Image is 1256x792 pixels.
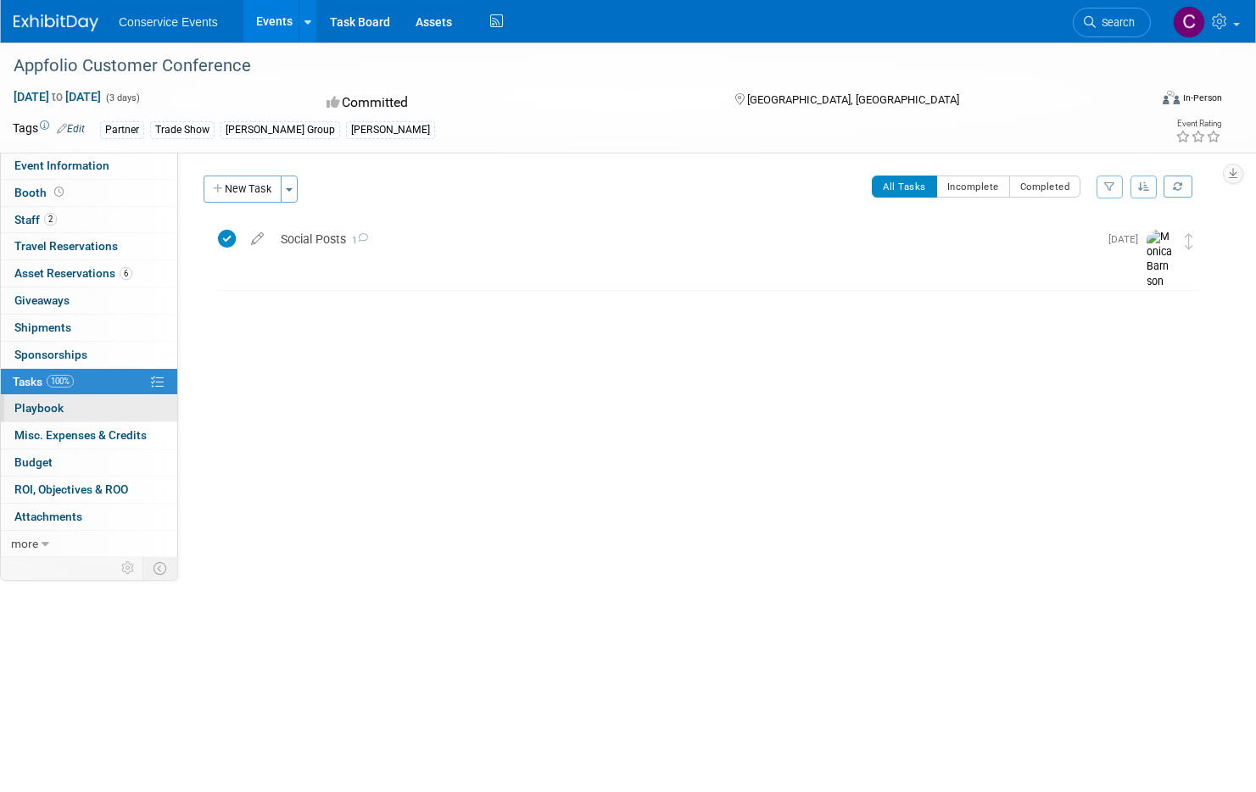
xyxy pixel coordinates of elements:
span: 1 [346,235,368,246]
div: [PERSON_NAME] Group [220,121,340,139]
a: Playbook [1,395,177,421]
img: Monica Barnson [1147,230,1172,290]
div: In-Person [1182,92,1222,104]
a: Shipments [1,315,177,341]
div: Event Format [1041,88,1222,114]
a: Event Information [1,153,177,179]
div: Partner [100,121,144,139]
span: Booth [14,186,67,199]
a: Edit [57,123,85,135]
span: Search [1096,16,1135,29]
td: Tags [13,120,85,139]
a: Giveaways [1,287,177,314]
span: Conservice Events [119,15,218,29]
span: to [49,90,65,103]
div: Trade Show [150,121,215,139]
div: Appfolio Customer Conference [8,51,1119,81]
span: Booth not reserved yet [51,186,67,198]
a: Tasks100% [1,369,177,395]
span: Sponsorships [14,348,87,361]
span: (3 days) [104,92,140,103]
a: Search [1073,8,1151,37]
a: ROI, Objectives & ROO [1,477,177,503]
span: Budget [14,455,53,469]
span: 2 [44,213,57,226]
span: Event Information [14,159,109,172]
a: more [1,531,177,557]
div: Committed [321,88,707,118]
div: Social Posts [272,225,1098,254]
a: Misc. Expenses & Credits [1,422,177,449]
a: Attachments [1,504,177,530]
span: Travel Reservations [14,239,118,253]
a: Booth [1,180,177,206]
img: Chris Ogletree [1173,6,1205,38]
a: Refresh [1164,176,1192,198]
a: Staff2 [1,207,177,233]
span: [DATE] [DATE] [13,89,102,104]
span: 6 [120,267,132,280]
span: Staff [14,213,57,226]
span: more [11,537,38,550]
td: Personalize Event Tab Strip [114,557,143,579]
span: Tasks [13,375,74,388]
img: Format-Inperson.png [1163,91,1180,104]
span: Playbook [14,401,64,415]
div: [PERSON_NAME] [346,121,435,139]
span: Asset Reservations [14,266,132,280]
span: Giveaways [14,293,70,307]
a: Asset Reservations6 [1,260,177,287]
span: Misc. Expenses & Credits [14,428,147,442]
a: edit [243,231,272,247]
a: Sponsorships [1,342,177,368]
div: Event Rating [1175,120,1221,128]
span: ROI, Objectives & ROO [14,482,128,496]
span: [DATE] [1108,233,1147,245]
span: Shipments [14,321,71,334]
i: Move task [1185,233,1193,249]
a: Travel Reservations [1,233,177,259]
button: All Tasks [872,176,937,198]
span: [GEOGRAPHIC_DATA], [GEOGRAPHIC_DATA] [747,93,959,106]
img: ExhibitDay [14,14,98,31]
span: Attachments [14,510,82,523]
td: Toggle Event Tabs [143,557,178,579]
button: Incomplete [936,176,1010,198]
span: 100% [47,375,74,388]
button: New Task [204,176,282,203]
button: Completed [1009,176,1081,198]
a: Budget [1,449,177,476]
